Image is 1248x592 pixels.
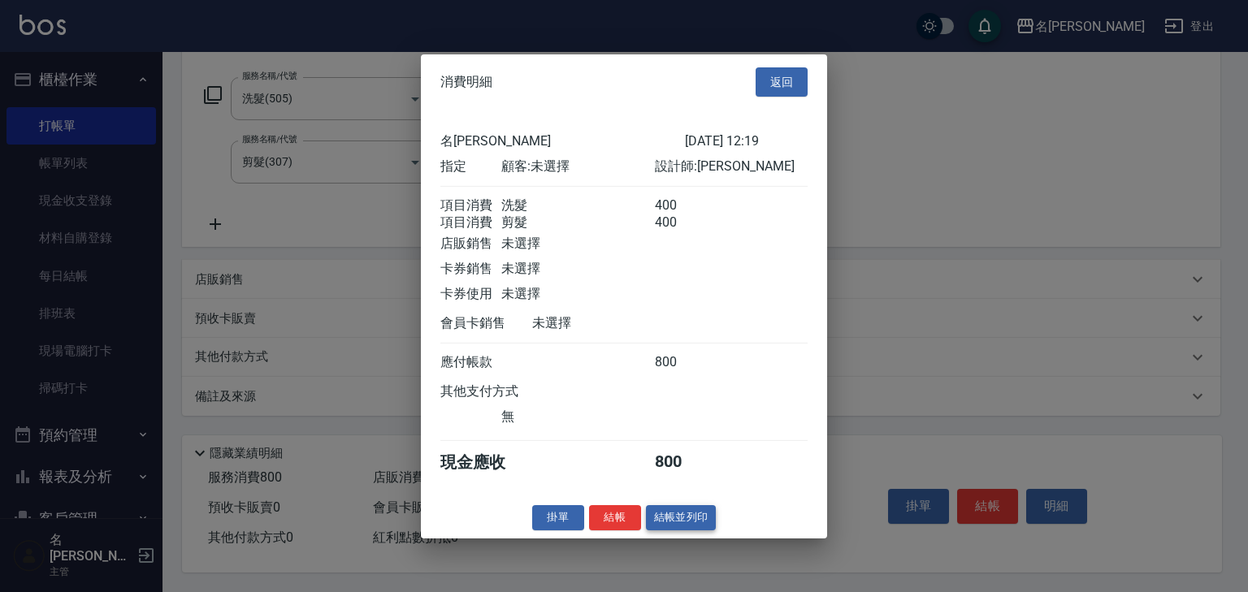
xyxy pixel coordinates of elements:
[655,214,716,231] div: 400
[440,197,501,214] div: 項目消費
[440,354,501,371] div: 應付帳款
[655,354,716,371] div: 800
[685,133,808,150] div: [DATE] 12:19
[756,67,808,97] button: 返回
[501,197,654,214] div: 洗髮
[440,315,532,332] div: 會員卡銷售
[655,452,716,473] div: 800
[501,158,654,175] div: 顧客: 未選擇
[440,74,492,90] span: 消費明細
[589,505,641,530] button: 結帳
[501,261,654,278] div: 未選擇
[440,158,501,175] div: 指定
[646,505,717,530] button: 結帳並列印
[440,452,532,473] div: 現金應收
[501,214,654,231] div: 剪髮
[440,133,685,150] div: 名[PERSON_NAME]
[655,197,716,214] div: 400
[440,383,563,400] div: 其他支付方式
[655,158,808,175] div: 設計師: [PERSON_NAME]
[440,236,501,253] div: 店販銷售
[440,286,501,303] div: 卡券使用
[440,261,501,278] div: 卡券銷售
[532,505,584,530] button: 掛單
[501,408,654,426] div: 無
[501,236,654,253] div: 未選擇
[501,286,654,303] div: 未選擇
[532,315,685,332] div: 未選擇
[440,214,501,231] div: 項目消費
